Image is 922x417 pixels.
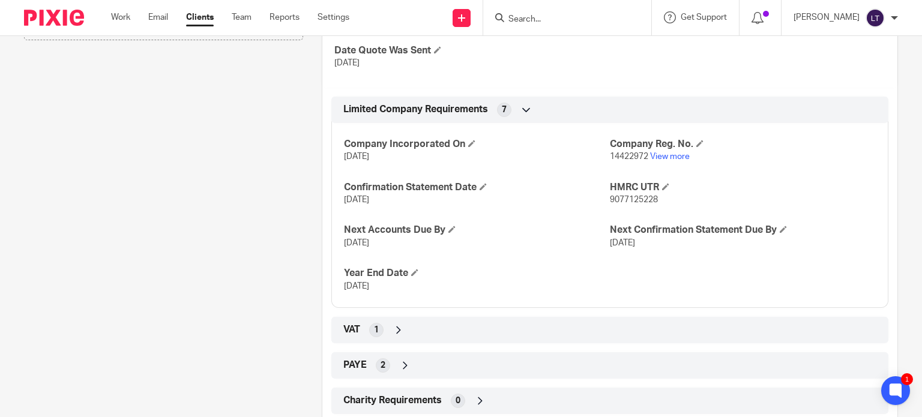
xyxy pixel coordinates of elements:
span: [DATE] [344,152,369,161]
h4: Confirmation Statement Date [344,181,610,194]
a: Clients [186,11,214,23]
a: Settings [318,11,349,23]
h4: Next Confirmation Statement Due By [610,224,876,236]
span: 2 [381,359,385,371]
img: Pixie [24,10,84,26]
a: Reports [270,11,300,23]
span: 9077125228 [610,196,658,204]
span: 1 [374,324,379,336]
h4: Company Reg. No. [610,138,876,151]
span: VAT [343,323,360,336]
h4: Company Incorporated On [344,138,610,151]
a: View more [650,152,690,161]
h4: Year End Date [344,267,610,280]
a: Email [148,11,168,23]
img: svg%3E [866,8,885,28]
h4: Next Accounts Due By [344,224,610,236]
span: [DATE] [344,282,369,290]
span: Charity Requirements [343,394,442,407]
span: Get Support [681,13,727,22]
p: [PERSON_NAME] [794,11,860,23]
input: Search [507,14,615,25]
a: Work [111,11,130,23]
span: 0 [456,395,460,407]
span: 7 [502,104,507,116]
span: [DATE] [344,196,369,204]
div: 1 [901,373,913,385]
span: Limited Company Requirements [343,103,488,116]
span: PAYE [343,359,367,371]
span: [DATE] [344,239,369,247]
span: [DATE] [334,59,360,67]
span: [DATE] [610,239,635,247]
a: Team [232,11,252,23]
h4: HMRC UTR [610,181,876,194]
span: 14422972 [610,152,648,161]
h4: Date Quote Was Sent [334,44,610,57]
